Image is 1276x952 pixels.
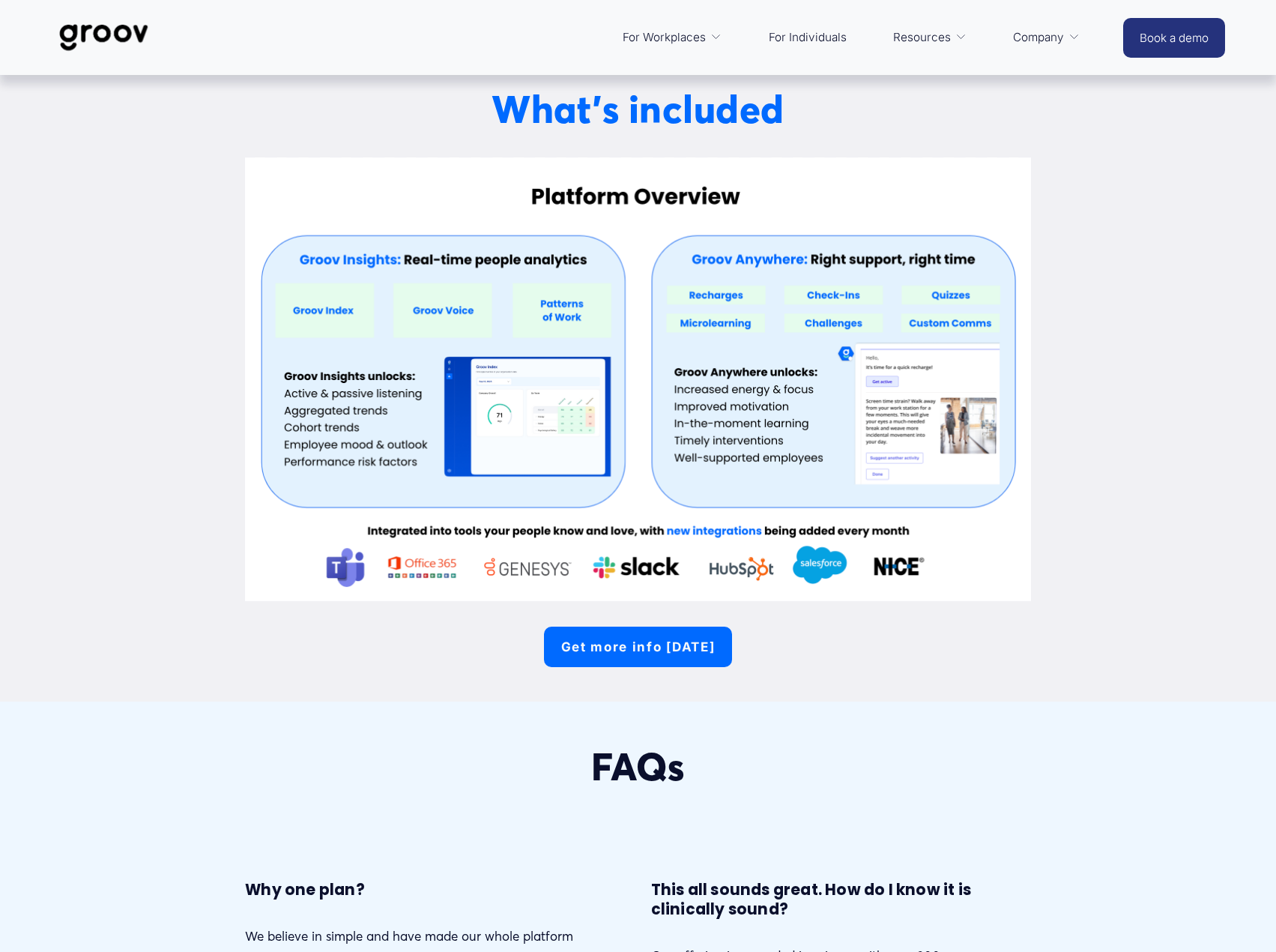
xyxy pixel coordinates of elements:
span: For Workplaces [623,27,706,48]
span: Resources [893,27,951,48]
strong: What’s included [492,85,784,133]
a: folder dropdown [615,19,729,55]
a: Book a demo [1123,18,1225,58]
a: folder dropdown [886,19,974,55]
a: Get more info [DATE] [544,627,731,667]
a: For Individuals [761,19,854,55]
a: folder dropdown [1006,19,1087,55]
img: Groov | Workplace Science Platform | Unlock Performance | Drive Results [51,13,157,62]
strong: Why one plan? [245,879,365,900]
h2: FAQs [245,744,1031,789]
strong: This all sounds great. How do I know it is clinically sound? [651,879,975,920]
span: Company [1013,27,1064,48]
